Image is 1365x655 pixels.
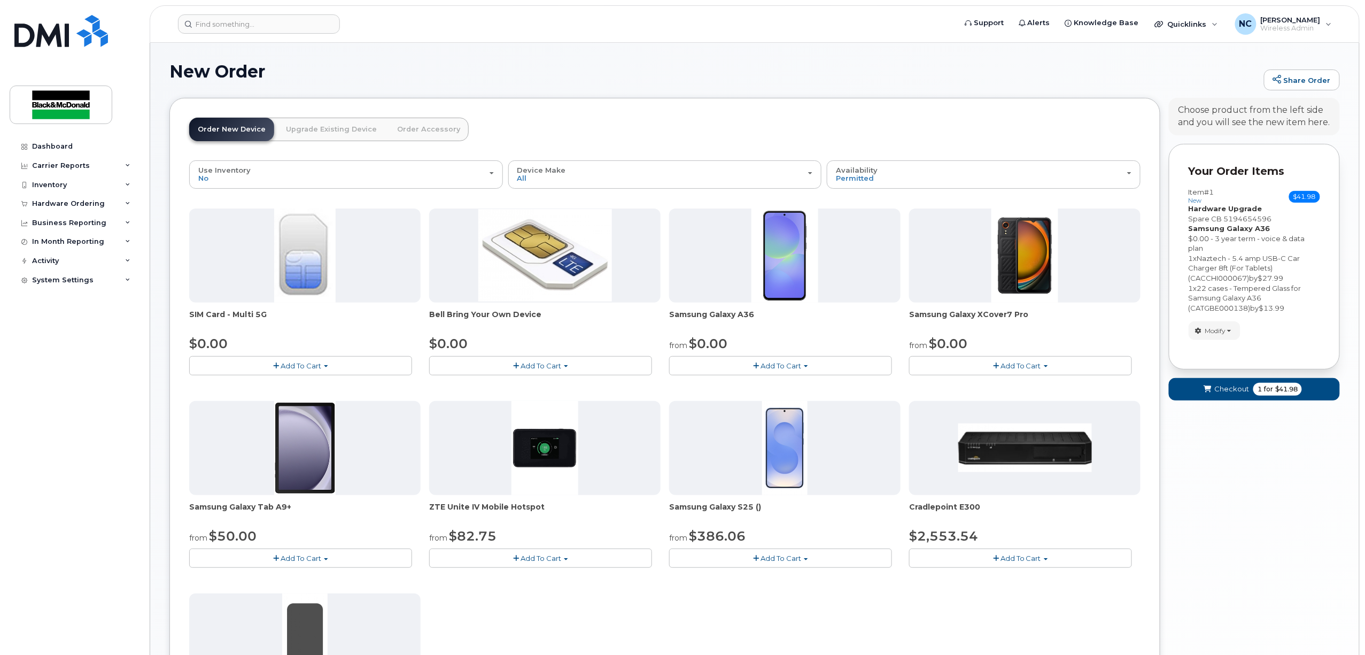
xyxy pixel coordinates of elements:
[521,554,561,562] span: Add To Cart
[389,118,469,141] a: Order Accessory
[909,356,1132,375] button: Add To Cart
[189,502,421,523] div: Samsung Galaxy Tab A9+
[1258,384,1262,394] span: 1
[1189,204,1262,213] strong: Hardware Upgrade
[429,549,652,567] button: Add To Cart
[909,309,1141,330] div: Samsung Galaxy XCover7 Pro
[1289,191,1320,203] span: $41.98
[189,549,412,567] button: Add To Cart
[281,554,321,562] span: Add To Cart
[1205,326,1226,336] span: Modify
[1189,284,1301,312] span: 22 cases - Tempered Glass for Samsung Galaxy A36 (CATGBE000138)
[1189,284,1193,292] span: 1
[669,356,892,375] button: Add To Cart
[929,336,967,351] span: $0.00
[669,502,901,523] div: Samsung Galaxy S25 ()
[1189,224,1270,233] strong: Samsung Galaxy A36
[274,401,336,495] img: phone23884.JPG
[1259,304,1285,312] span: $13.99
[189,309,421,330] div: SIM Card - Multi 5G
[277,118,385,141] a: Upgrade Existing Device
[198,166,251,174] span: Use Inventory
[669,533,687,543] small: from
[836,166,878,174] span: Availability
[761,554,801,562] span: Add To Cart
[827,160,1141,188] button: Availability Permitted
[1189,254,1300,282] span: Naztech - 5.4 amp USB-C Car Charger 8ft (For Tablets) (CACCHI000067)
[429,356,652,375] button: Add To Cart
[909,502,1141,523] div: Cradlepoint E300
[478,209,612,302] img: phone23274.JPG
[189,533,207,543] small: from
[762,401,808,495] img: phone23817.JPG
[517,166,566,174] span: Device Make
[189,118,274,141] a: Order New Device
[1189,164,1320,179] p: Your Order Items
[274,209,335,303] img: 00D627D4-43E9-49B7-A367-2C99342E128C.jpg
[521,361,561,370] span: Add To Cart
[429,533,447,543] small: from
[517,174,527,182] span: All
[751,209,819,303] img: phone23886.JPG
[1001,554,1041,562] span: Add To Cart
[209,528,257,544] span: $50.00
[669,309,901,330] div: Samsung Galaxy A36
[189,356,412,375] button: Add To Cart
[1214,384,1249,394] span: Checkout
[1189,234,1320,253] div: $0.00 - 3 year term - voice & data plan
[1189,321,1240,340] button: Modify
[1189,254,1193,263] span: 1
[1169,378,1340,400] button: Checkout 1 for $41.98
[1205,188,1214,196] span: #1
[281,361,321,370] span: Add To Cart
[1189,197,1202,204] small: new
[198,174,208,182] span: No
[1189,283,1320,313] div: x by
[761,361,801,370] span: Add To Cart
[689,336,727,351] span: $0.00
[1001,361,1041,370] span: Add To Cart
[189,160,503,188] button: Use Inventory No
[1264,70,1340,91] a: Share Order
[958,423,1092,472] img: phone23700.JPG
[689,528,746,544] span: $386.06
[1275,384,1298,394] span: $41.98
[909,341,927,350] small: from
[1224,214,1272,223] span: 5194654596
[1262,384,1275,394] span: for
[511,401,579,495] img: phone23268.JPG
[1189,253,1320,283] div: x by
[189,336,228,351] span: $0.00
[429,336,468,351] span: $0.00
[429,309,661,330] div: Bell Bring Your Own Device
[1189,188,1214,204] h3: Item
[669,341,687,350] small: from
[1178,104,1330,129] div: Choose product from the left side and you will see the new item here.
[669,549,892,567] button: Add To Cart
[909,528,978,544] span: $2,553.54
[1258,274,1284,282] span: $27.99
[1189,214,1222,223] span: Spare CB
[909,549,1132,567] button: Add To Cart
[836,174,874,182] span: Permitted
[991,209,1059,303] img: phone23879.JPG
[169,62,1259,81] h1: New Order
[429,502,661,523] div: ZTE Unite IV Mobile Hotspot
[508,160,822,188] button: Device Make All
[449,528,497,544] span: $82.75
